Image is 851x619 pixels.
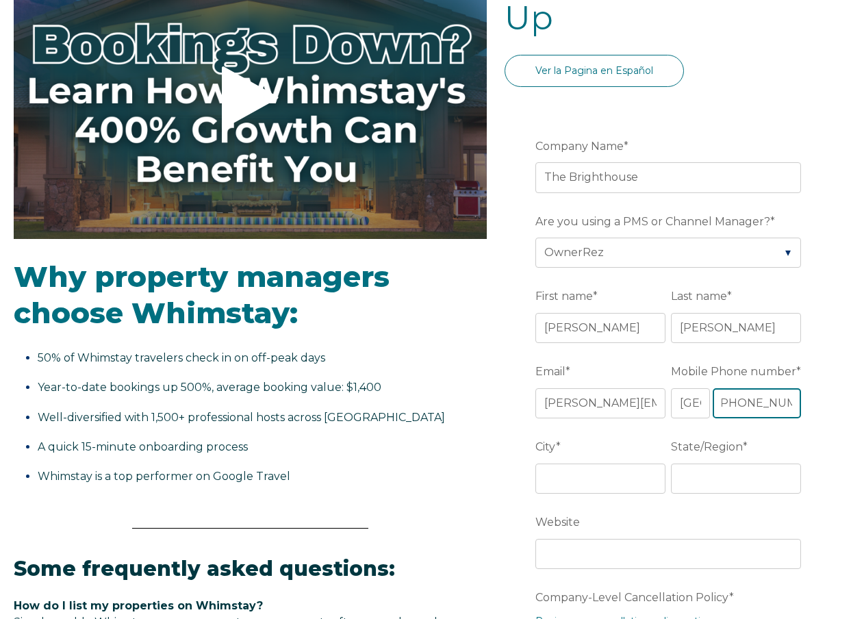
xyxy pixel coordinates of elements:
span: Mobile Phone number [671,361,796,382]
span: Whimstay is a top performer on Google Travel [38,470,290,483]
span: City [535,436,556,457]
a: Ver la Pagina en Español [505,55,684,87]
span: Company Name [535,136,624,157]
span: Website [535,511,580,533]
span: State/Region [671,436,743,457]
span: Some frequently asked questions: [14,556,395,581]
span: 50% of Whimstay travelers check in on off-peak days [38,351,325,364]
span: Company-Level Cancellation Policy [535,587,729,608]
span: Why property managers choose Whimstay: [14,259,390,331]
span: Email [535,361,566,382]
span: Last name [671,286,727,307]
span: Year-to-date bookings up 500%, average booking value: $1,400 [38,381,381,394]
span: First name [535,286,593,307]
span: Are you using a PMS or Channel Manager? [535,211,770,232]
span: Well-diversified with 1,500+ professional hosts across [GEOGRAPHIC_DATA] [38,411,445,424]
span: A quick 15-minute onboarding process [38,440,248,453]
span: How do I list my properties on Whimstay? [14,599,263,612]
